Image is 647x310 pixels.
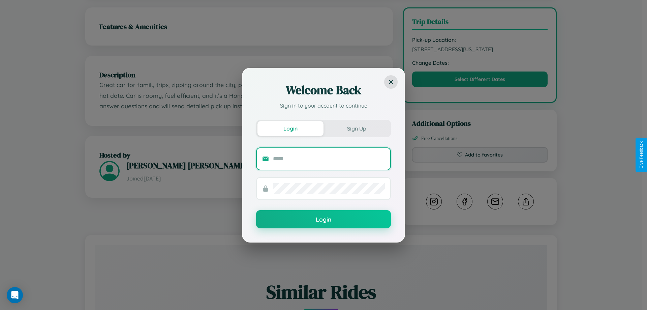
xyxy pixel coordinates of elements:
div: Give Feedback [639,141,644,169]
p: Sign in to your account to continue [256,102,391,110]
button: Sign Up [323,121,390,136]
button: Login [256,210,391,228]
div: Open Intercom Messenger [7,287,23,303]
h2: Welcome Back [256,82,391,98]
button: Login [257,121,323,136]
